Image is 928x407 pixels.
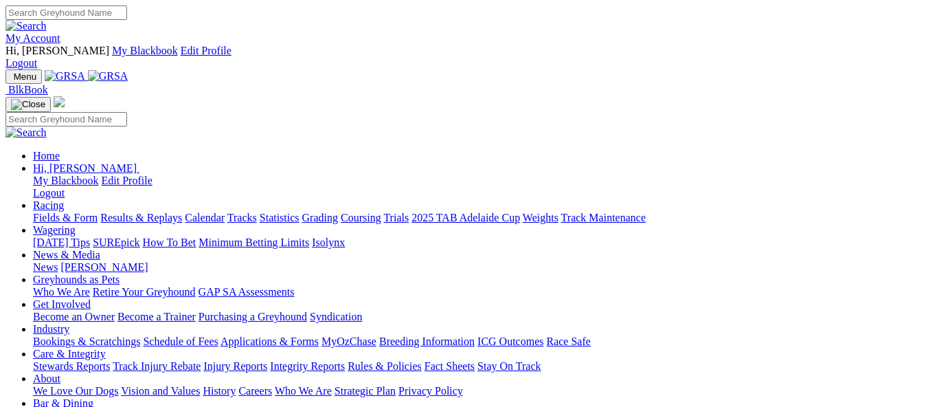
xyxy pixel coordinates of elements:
a: Hi, [PERSON_NAME] [33,162,139,174]
div: Industry [33,335,923,348]
a: Privacy Policy [398,385,463,397]
a: Industry [33,323,69,335]
a: Trials [383,212,409,223]
a: Stewards Reports [33,360,110,372]
a: Home [33,150,60,162]
div: My Account [5,45,923,69]
span: Menu [14,71,36,82]
img: Close [11,99,45,110]
a: Syndication [310,311,362,322]
a: Who We Are [275,385,332,397]
img: logo-grsa-white.png [54,96,65,107]
a: We Love Our Dogs [33,385,118,397]
a: Stay On Track [477,360,541,372]
a: Rules & Policies [348,360,422,372]
a: Purchasing a Greyhound [199,311,307,322]
a: Logout [5,57,37,69]
div: Care & Integrity [33,360,923,373]
div: Wagering [33,236,923,249]
a: My Blackbook [112,45,178,56]
a: Care & Integrity [33,348,106,360]
a: Greyhounds as Pets [33,274,120,285]
div: Racing [33,212,923,224]
a: Wagering [33,224,76,236]
a: News & Media [33,249,100,261]
img: Search [5,20,47,32]
a: Schedule of Fees [143,335,218,347]
a: Who We Are [33,286,90,298]
a: SUREpick [93,236,139,248]
div: Get Involved [33,311,923,323]
div: Greyhounds as Pets [33,286,923,298]
a: Weights [523,212,558,223]
a: [PERSON_NAME] [60,261,148,273]
a: History [203,385,236,397]
span: Hi, [PERSON_NAME] [33,162,137,174]
a: Minimum Betting Limits [199,236,309,248]
a: Careers [238,385,272,397]
a: Bookings & Scratchings [33,335,140,347]
button: Toggle navigation [5,97,51,112]
div: News & Media [33,261,923,274]
a: Become an Owner [33,311,115,322]
a: MyOzChase [321,335,376,347]
a: Vision and Values [121,385,200,397]
a: Retire Your Greyhound [93,286,196,298]
a: [DATE] Tips [33,236,90,248]
span: Hi, [PERSON_NAME] [5,45,109,56]
a: About [33,373,60,384]
input: Search [5,112,127,126]
a: How To Bet [143,236,196,248]
input: Search [5,5,127,20]
a: BlkBook [5,84,48,96]
img: GRSA [45,70,85,82]
a: Applications & Forms [220,335,319,347]
a: Tracks [227,212,257,223]
div: About [33,385,923,397]
button: Toggle navigation [5,69,42,84]
a: Edit Profile [102,175,152,186]
a: Edit Profile [181,45,231,56]
a: Race Safe [546,335,590,347]
a: Track Maintenance [561,212,646,223]
a: Isolynx [312,236,345,248]
a: Breeding Information [379,335,475,347]
a: Grading [302,212,338,223]
a: Results & Replays [100,212,182,223]
a: Fact Sheets [425,360,475,372]
a: News [33,261,58,273]
a: ICG Outcomes [477,335,543,347]
a: Logout [33,187,65,199]
img: Search [5,126,47,139]
a: Become a Trainer [117,311,196,322]
a: Coursing [341,212,381,223]
a: My Account [5,32,60,44]
a: Integrity Reports [270,360,345,372]
a: Fields & Form [33,212,98,223]
a: GAP SA Assessments [199,286,295,298]
a: 2025 TAB Adelaide Cup [411,212,520,223]
a: Calendar [185,212,225,223]
a: Strategic Plan [335,385,396,397]
img: GRSA [88,70,128,82]
a: My Blackbook [33,175,99,186]
span: BlkBook [8,84,48,96]
a: Statistics [260,212,299,223]
a: Injury Reports [203,360,267,372]
a: Track Injury Rebate [113,360,201,372]
div: Hi, [PERSON_NAME] [33,175,923,199]
a: Get Involved [33,298,91,310]
a: Racing [33,199,64,211]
